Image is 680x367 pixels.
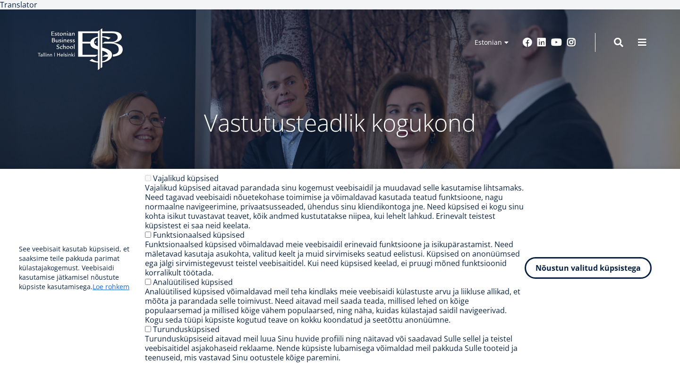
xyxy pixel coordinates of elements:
[153,277,233,287] label: Analüütilised küpsised
[523,38,532,47] a: Facebook
[567,38,576,47] a: Instagram
[90,108,590,137] p: Vastutusteadlik kogukond
[537,38,546,47] a: Linkedin
[551,38,562,47] a: Youtube
[153,173,219,183] label: Vajalikud küpsised
[145,287,525,325] div: Analüütilised küpsised võimaldavad meil teha kindlaks meie veebisaidi külastuste arvu ja liikluse...
[525,257,652,279] button: Nõustun valitud küpsistega
[93,282,129,292] a: Loe rohkem
[145,183,525,230] div: Vajalikud küpsised aitavad parandada sinu kogemust veebisaidil ja muudavad selle kasutamise lihts...
[145,240,525,277] div: Funktsionaalsed küpsised võimaldavad meie veebisaidil erinevaid funktsioone ja isikupärastamist. ...
[145,334,525,362] div: Turundusküpsiseid aitavad meil luua Sinu huvide profiili ning näitavad või saadavad Sulle sellel ...
[153,230,245,240] label: Funktsionaalsed küpsised
[19,244,145,292] p: See veebisait kasutab küpsiseid, et saaksime teile pakkuda parimat külastajakogemust. Veebisaidi ...
[153,324,220,334] label: Turundusküpsised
